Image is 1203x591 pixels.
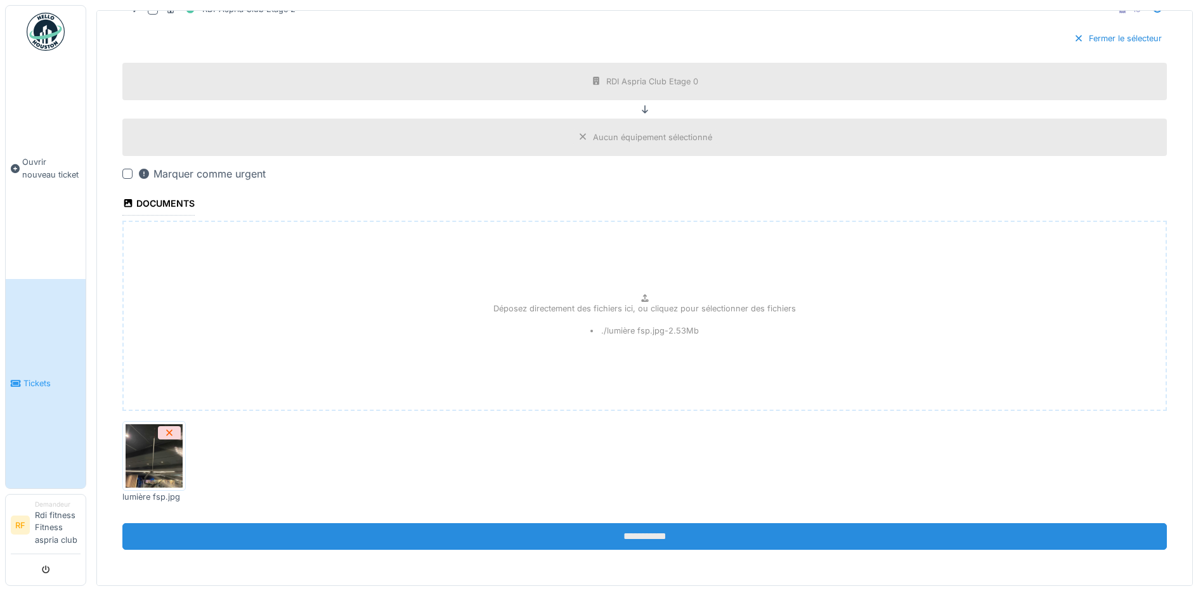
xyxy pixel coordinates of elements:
li: ./lumière fsp.jpg - 2.53 Mb [590,325,699,337]
a: RF DemandeurRdi fitness Fitness aspria club [11,500,81,554]
a: Ouvrir nouveau ticket [6,58,86,279]
div: RDI Aspria Club Etage 0 [606,75,698,88]
div: Fermer le sélecteur [1069,30,1167,47]
p: Déposez directement des fichiers ici, ou cliquez pour sélectionner des fichiers [493,302,796,315]
li: Rdi fitness Fitness aspria club [35,500,81,551]
div: Aucun équipement sélectionné [593,131,712,143]
a: Tickets [6,279,86,488]
div: Documents [122,194,195,216]
div: Demandeur [35,500,81,509]
div: Marquer comme urgent [138,166,266,181]
span: Ouvrir nouveau ticket [22,156,81,180]
li: RF [11,516,30,535]
img: qq6d8pv5c1jpq613tb5i3jzzkgpo [126,424,183,488]
img: Badge_color-CXgf-gQk.svg [27,13,65,51]
div: lumière fsp.jpg [122,491,186,503]
span: Tickets [23,377,81,389]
